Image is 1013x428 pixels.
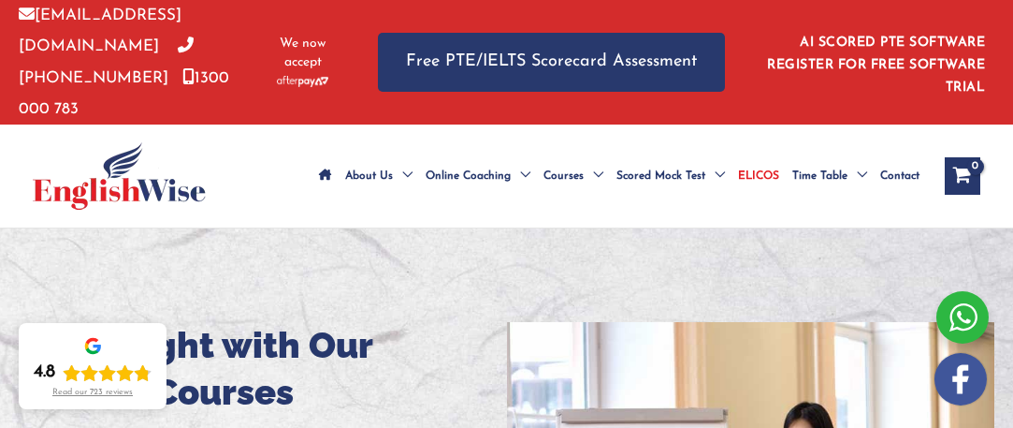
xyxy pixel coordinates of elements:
[945,157,980,195] a: View Shopping Cart, empty
[19,7,181,54] a: [EMAIL_ADDRESS][DOMAIN_NAME]
[34,362,55,384] div: 4.8
[731,143,786,209] a: ELICOS
[934,353,987,406] img: white-facebook.png
[378,33,725,92] a: Free PTE/IELTS Scorecard Assessment
[275,35,331,72] span: We now accept
[19,322,507,416] h1: Train Right with Our ELICOS Courses
[705,143,725,209] span: Menu Toggle
[419,143,537,209] a: Online CoachingMenu Toggle
[34,362,152,384] div: Rating: 4.8 out of 5
[52,388,133,398] div: Read our 723 reviews
[33,142,206,210] img: cropped-ew-logo
[880,143,919,209] span: Contact
[511,143,530,209] span: Menu Toggle
[786,143,874,209] a: Time TableMenu Toggle
[584,143,603,209] span: Menu Toggle
[792,143,847,209] span: Time Table
[277,76,328,86] img: Afterpay-Logo
[874,143,926,209] a: Contact
[537,143,610,209] a: CoursesMenu Toggle
[543,143,584,209] span: Courses
[762,21,994,104] aside: Header Widget 1
[339,143,419,209] a: About UsMenu Toggle
[345,143,393,209] span: About Us
[738,143,779,209] span: ELICOS
[426,143,511,209] span: Online Coaching
[393,143,412,209] span: Menu Toggle
[19,70,229,117] a: 1300 000 783
[847,143,867,209] span: Menu Toggle
[610,143,731,209] a: Scored Mock TestMenu Toggle
[767,36,985,95] a: AI SCORED PTE SOFTWARE REGISTER FOR FREE SOFTWARE TRIAL
[19,38,194,85] a: [PHONE_NUMBER]
[312,143,926,209] nav: Site Navigation: Main Menu
[616,143,705,209] span: Scored Mock Test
